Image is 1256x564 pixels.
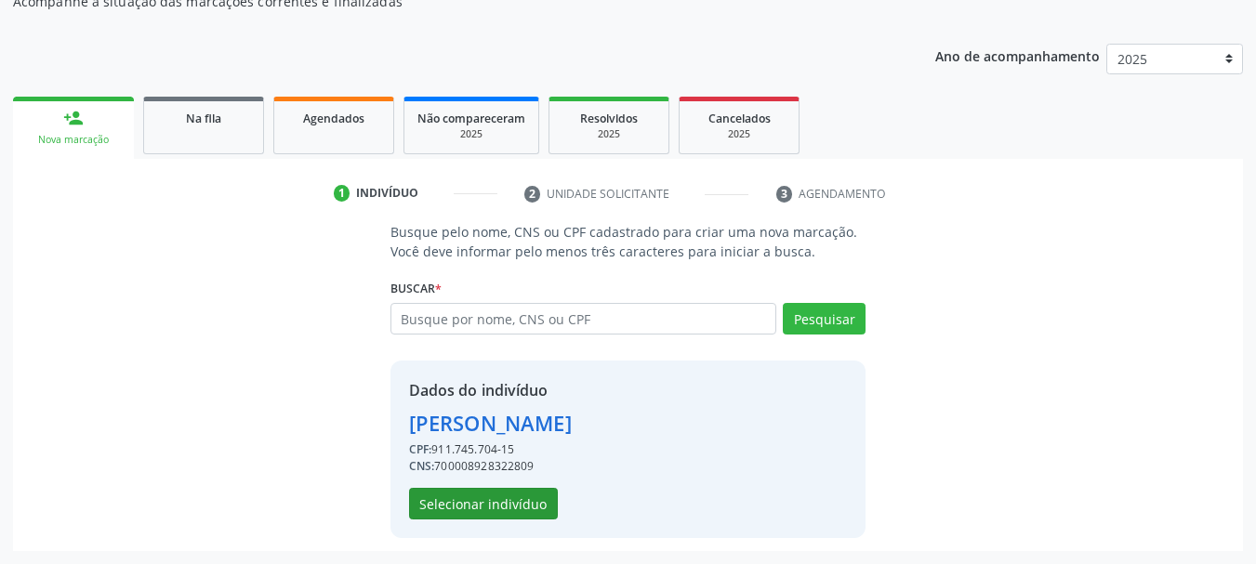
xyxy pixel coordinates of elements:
div: 2025 [693,127,786,141]
span: Na fila [186,111,221,126]
button: Pesquisar [783,303,866,334]
span: CPF: [409,441,432,457]
span: CNS: [409,458,435,474]
span: Agendados [303,111,364,126]
span: Cancelados [708,111,771,126]
span: Não compareceram [417,111,525,126]
label: Buscar [390,274,442,303]
div: [PERSON_NAME] [409,408,572,439]
div: Indivíduo [356,185,418,202]
input: Busque por nome, CNS ou CPF [390,303,777,334]
div: 700008928322809 [409,458,572,475]
div: person_add [63,108,84,128]
span: Resolvidos [580,111,638,126]
div: 2025 [417,127,525,141]
button: Selecionar indivíduo [409,488,558,519]
div: Dados do indivíduo [409,379,572,401]
div: 911.745.704-15 [409,441,572,458]
div: Nova marcação [26,133,121,147]
p: Ano de acompanhamento [935,44,1100,67]
div: 1 [334,185,350,202]
div: 2025 [562,127,655,141]
p: Busque pelo nome, CNS ou CPF cadastrado para criar uma nova marcação. Você deve informar pelo men... [390,222,866,261]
